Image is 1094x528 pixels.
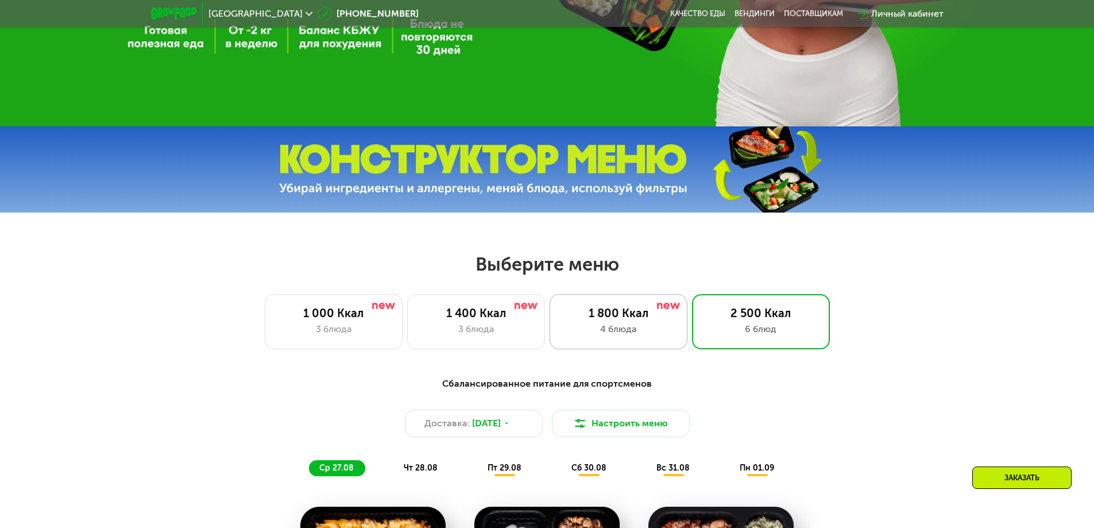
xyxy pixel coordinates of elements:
div: 3 блюда [277,322,391,336]
div: Личный кабинет [871,7,944,21]
div: 2 500 Ккал [704,306,818,320]
span: чт 28.08 [404,463,438,473]
div: Сбалансированное питание для спортсменов [207,377,887,391]
a: Вендинги [735,9,775,18]
span: пн 01.09 [740,463,774,473]
div: 6 блюд [704,322,818,336]
span: [GEOGRAPHIC_DATA] [208,9,303,18]
div: 1 800 Ккал [562,306,675,320]
button: Настроить меню [552,410,690,437]
a: [PHONE_NUMBER] [318,7,419,21]
a: Качество еды [670,9,725,18]
div: 1 400 Ккал [419,306,533,320]
h2: Выберите меню [37,253,1057,276]
span: ср 27.08 [319,463,354,473]
div: 4 блюда [562,322,675,336]
span: [DATE] [472,417,501,430]
span: вс 31.08 [656,463,690,473]
span: сб 30.08 [571,463,606,473]
span: пт 29.08 [488,463,521,473]
div: Заказать [972,467,1072,489]
div: поставщикам [784,9,843,18]
div: 1 000 Ккал [277,306,391,320]
div: 3 блюда [419,322,533,336]
span: Доставка: [424,417,470,430]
